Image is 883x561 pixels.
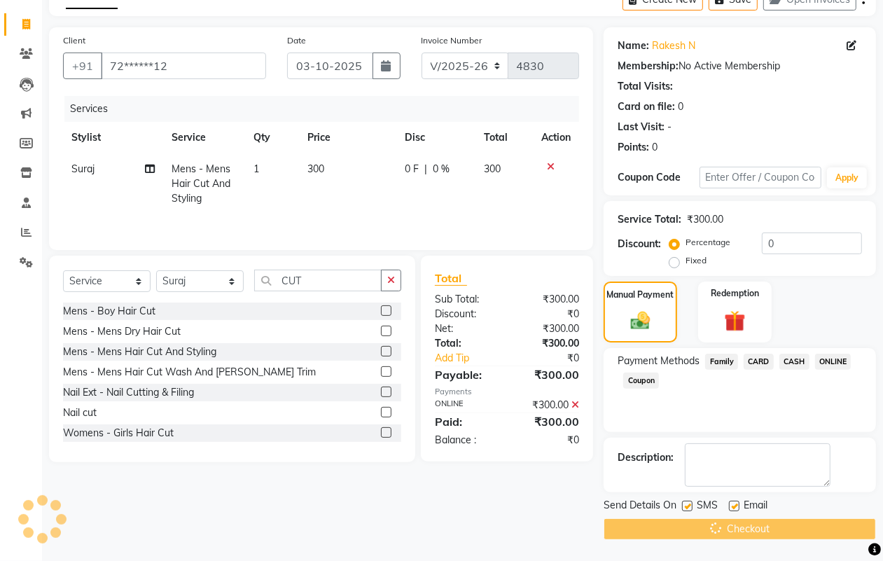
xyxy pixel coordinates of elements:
div: Service Total: [618,212,681,227]
label: Manual Payment [607,289,674,301]
div: Membership: [618,59,679,74]
div: Card on file: [618,99,675,114]
div: Payments [435,386,579,398]
div: Services [64,96,590,122]
div: Balance : [424,433,507,448]
span: 1 [253,162,259,175]
th: Price [299,122,396,153]
div: ₹0 [507,433,590,448]
div: Points: [618,140,649,155]
span: Send Details On [604,498,676,515]
span: ONLINE [815,354,851,370]
div: ₹300.00 [507,366,590,383]
div: Nail Ext - Nail Cutting & Filing [63,385,194,400]
div: Description: [618,450,674,465]
div: Womens - Girls Hair Cut [63,426,174,441]
input: Enter Offer / Coupon Code [700,167,821,188]
th: Stylist [63,122,163,153]
div: Mens - Boy Hair Cut [63,304,155,319]
div: ₹300.00 [507,292,590,307]
div: 0 [652,140,658,155]
span: Suraj [71,162,95,175]
span: 0 % [433,162,450,176]
span: Total [435,271,467,286]
label: Client [63,34,85,47]
a: Rakesh N [652,39,695,53]
div: ₹300.00 [507,321,590,336]
div: Mens - Mens Hair Cut Wash And [PERSON_NAME] Trim [63,365,316,380]
div: ₹0 [521,351,590,366]
div: Payable: [424,366,507,383]
div: ₹300.00 [507,398,590,413]
span: 300 [484,162,501,175]
div: Mens - Mens Hair Cut And Styling [63,345,216,359]
th: Total [475,122,533,153]
span: Coupon [623,373,659,389]
div: Discount: [424,307,507,321]
div: ₹300.00 [687,212,723,227]
span: | [424,162,427,176]
div: Total: [424,336,507,351]
div: - [667,120,672,134]
label: Redemption [711,287,759,300]
div: Sub Total: [424,292,507,307]
input: Search or Scan [254,270,382,291]
div: ₹0 [507,307,590,321]
span: 300 [307,162,324,175]
span: Payment Methods [618,354,700,368]
button: +91 [63,53,102,79]
img: _gift.svg [718,308,751,334]
div: Name: [618,39,649,53]
input: Search by Name/Mobile/Email/Code [101,53,266,79]
span: CASH [779,354,809,370]
span: Mens - Mens Hair Cut And Styling [172,162,230,205]
div: Nail cut [63,406,97,420]
div: ₹300.00 [507,413,590,430]
label: Fixed [686,254,707,267]
span: 0 F [405,162,419,176]
div: Coupon Code [618,170,699,185]
a: Add Tip [424,351,521,366]
span: CARD [744,354,774,370]
div: Discount: [618,237,661,251]
span: Family [705,354,738,370]
div: Paid: [424,413,507,430]
th: Qty [245,122,300,153]
label: Percentage [686,236,730,249]
div: Last Visit: [618,120,665,134]
img: _cash.svg [625,310,656,332]
div: Net: [424,321,507,336]
div: ₹300.00 [507,336,590,351]
div: No Active Membership [618,59,862,74]
div: ONLINE [424,398,507,413]
label: Date [287,34,306,47]
button: Apply [827,167,867,188]
span: SMS [697,498,718,515]
th: Disc [396,122,475,153]
th: Service [163,122,245,153]
span: Email [744,498,767,515]
th: Action [533,122,579,153]
label: Invoice Number [422,34,482,47]
div: Mens - Mens Dry Hair Cut [63,324,181,339]
div: 0 [678,99,683,114]
div: Total Visits: [618,79,673,94]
